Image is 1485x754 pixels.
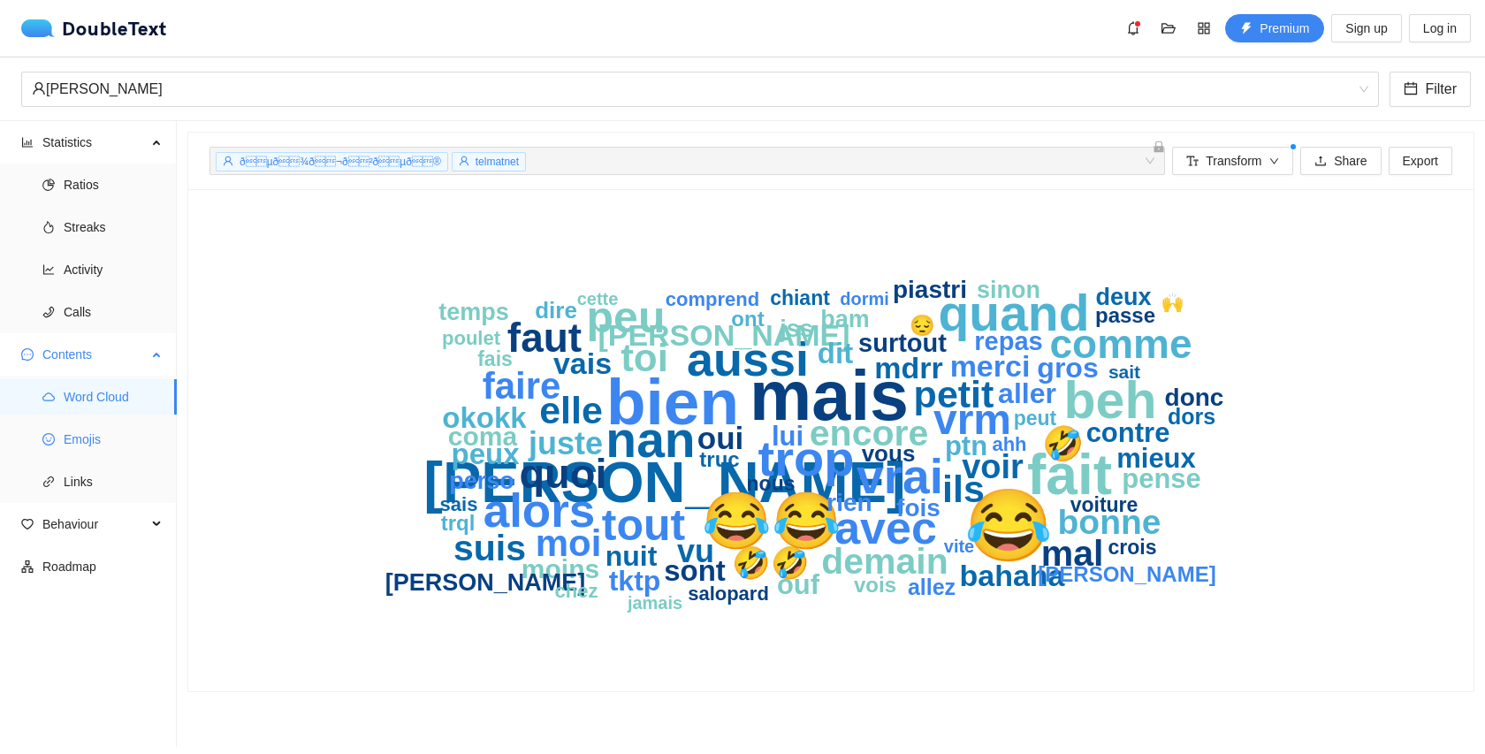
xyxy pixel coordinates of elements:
[687,332,809,385] text: aussi
[64,294,163,330] span: Calls
[21,518,34,530] span: heart
[438,299,509,325] text: temps
[770,286,830,309] text: chiant
[442,401,527,434] text: okokk
[974,327,1042,355] text: repas
[664,554,726,587] text: sont
[598,318,849,352] text: [PERSON_NAME]
[609,565,661,597] text: tktp
[240,156,441,168] span: ðµð¾ð¬ð²ðµð®
[893,276,967,303] text: piastri
[442,327,501,349] text: poulet
[21,348,34,361] span: message
[587,293,666,342] text: peu
[959,559,1065,592] text: bahaha
[1153,141,1165,153] span: lock
[64,209,163,245] span: Streaks
[977,277,1040,303] text: sinon
[42,125,147,160] span: Statistics
[820,306,870,332] text: bam
[64,464,163,499] span: Links
[42,506,147,542] span: Behaviour
[223,156,233,166] span: user
[476,156,519,168] span: telmatnet
[1191,21,1217,35] span: appstore
[32,81,46,95] span: user
[834,502,937,553] text: avec
[1390,72,1471,107] button: calendarFilter
[1168,404,1215,429] text: dors
[1389,147,1452,175] button: Export
[857,449,943,504] text: vrai
[1161,292,1184,313] text: 🙌
[1314,155,1327,169] span: upload
[1155,21,1182,35] span: folder-open
[42,179,55,191] span: pie-chart
[854,573,896,597] text: vois
[1260,19,1309,38] span: Premium
[621,336,668,379] text: toi
[605,540,658,572] text: nuit
[42,476,55,488] span: link
[1122,463,1201,494] text: pense
[459,156,469,166] span: user
[605,411,695,468] text: nan
[840,289,889,308] text: dormi
[818,337,853,369] text: dit
[1172,147,1293,175] button: font-sizeTransformdown
[777,569,820,600] text: ouf
[992,433,1026,455] text: ahh
[1116,443,1196,474] text: mieux
[896,494,940,522] text: fois
[553,347,612,380] text: vais
[1269,156,1280,168] span: down
[64,422,163,457] span: Emojis
[423,450,905,514] text: [PERSON_NAME]
[1095,284,1151,310] text: deux
[1027,443,1112,506] text: fait
[1037,352,1098,384] text: gros
[528,425,603,461] text: juste
[1403,151,1438,171] span: Export
[758,430,855,486] text: trop
[577,289,619,308] text: cette
[64,167,163,202] span: Ratios
[1154,14,1183,42] button: folder-open
[32,72,1352,106] div: [PERSON_NAME]
[1225,14,1324,42] button: thunderboltPremium
[535,297,577,324] text: dire
[732,545,810,582] text: 🤣🤣
[1108,536,1157,559] text: crois
[862,440,916,467] text: vous
[42,433,55,446] span: smile
[810,413,928,453] text: encore
[453,528,526,568] text: suis
[519,450,606,497] text: quoi
[908,575,956,599] text: allez
[858,329,947,357] text: surtout
[1334,151,1367,171] span: Share
[1064,371,1157,430] text: beh
[441,511,476,535] text: trql
[440,493,478,515] text: sais
[1240,22,1253,36] span: thunderbolt
[1206,151,1261,171] span: Transform
[747,472,796,495] text: nous
[477,347,513,370] text: fais
[1042,423,1085,464] text: 🤣
[731,307,764,331] text: ont
[21,136,34,149] span: bar-chart
[910,313,935,338] text: 😔
[1423,19,1457,38] span: Log in
[42,549,163,584] span: Roadmap
[914,373,994,415] text: petit
[964,484,1053,567] text: 😂
[1409,14,1471,42] button: Log in
[1041,533,1104,574] text: mal
[627,593,682,613] text: jamais
[942,468,985,510] text: ils
[64,252,163,287] span: Activity
[1038,562,1215,586] text: [PERSON_NAME]
[1345,19,1387,38] span: Sign up
[962,448,1024,485] text: voir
